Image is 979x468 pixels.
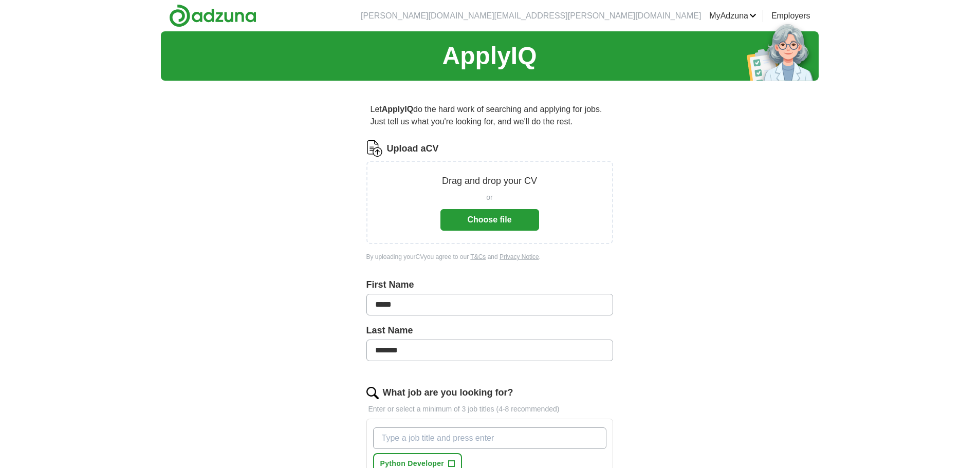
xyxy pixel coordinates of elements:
a: MyAdzuna [709,10,756,22]
p: Let do the hard work of searching and applying for jobs. Just tell us what you're looking for, an... [366,99,613,132]
input: Type a job title and press enter [373,427,606,449]
a: Privacy Notice [500,253,539,260]
img: search.png [366,387,379,399]
p: Enter or select a minimum of 3 job titles (4-8 recommended) [366,404,613,415]
a: Employers [771,10,810,22]
strong: ApplyIQ [382,105,413,114]
div: By uploading your CV you agree to our and . [366,252,613,261]
li: [PERSON_NAME][DOMAIN_NAME][EMAIL_ADDRESS][PERSON_NAME][DOMAIN_NAME] [361,10,701,22]
label: What job are you looking for? [383,386,513,400]
a: T&Cs [470,253,486,260]
h1: ApplyIQ [442,38,537,74]
button: Choose file [440,209,539,231]
img: Adzuna logo [169,4,256,27]
label: Last Name [366,324,613,338]
img: CV Icon [366,140,383,157]
p: Drag and drop your CV [442,174,537,188]
label: First Name [366,278,613,292]
span: or [486,192,492,203]
label: Upload a CV [387,142,439,156]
